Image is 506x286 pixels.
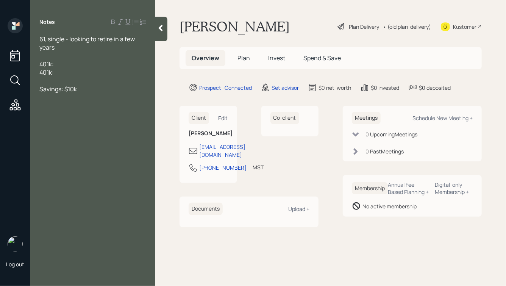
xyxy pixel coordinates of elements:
[365,130,417,138] div: 0 Upcoming Meeting s
[180,18,290,35] h1: [PERSON_NAME]
[268,54,285,62] span: Invest
[371,84,399,92] div: $0 invested
[349,23,379,31] div: Plan Delivery
[219,114,228,122] div: Edit
[253,163,264,171] div: MST
[352,182,388,195] h6: Membership
[39,35,136,52] span: 61, single - looking to retire in a few years
[419,84,451,92] div: $0 deposited
[362,202,417,210] div: No active membership
[453,23,476,31] div: Kustomer
[189,130,228,137] h6: [PERSON_NAME]
[365,147,404,155] div: 0 Past Meeting s
[288,205,309,213] div: Upload +
[272,84,299,92] div: Set advisor
[199,84,252,92] div: Prospect · Connected
[8,236,23,252] img: hunter_neumayer.jpg
[192,54,219,62] span: Overview
[189,203,223,215] h6: Documents
[352,112,381,124] h6: Meetings
[39,60,54,68] span: 401k:
[303,54,341,62] span: Spend & Save
[39,68,54,77] span: 401k:
[319,84,351,92] div: $0 net-worth
[270,112,299,124] h6: Co-client
[6,261,24,268] div: Log out
[412,114,473,122] div: Schedule New Meeting +
[189,112,209,124] h6: Client
[199,143,245,159] div: [EMAIL_ADDRESS][DOMAIN_NAME]
[199,164,247,172] div: [PHONE_NUMBER]
[39,85,77,93] span: Savings: $10k
[39,18,55,26] label: Notes
[435,181,473,195] div: Digital-only Membership +
[237,54,250,62] span: Plan
[383,23,431,31] div: • (old plan-delivery)
[388,181,429,195] div: Annual Fee Based Planning +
